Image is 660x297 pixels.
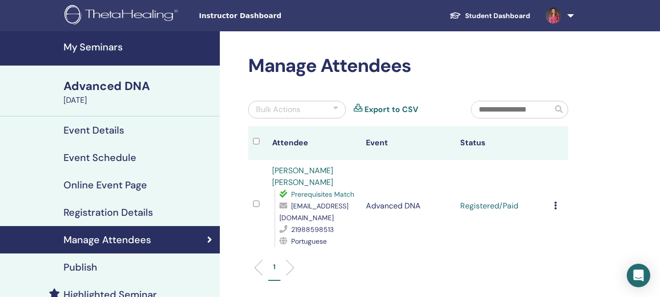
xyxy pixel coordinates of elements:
[627,264,650,287] div: Open Intercom Messenger
[64,41,214,53] h4: My Seminars
[291,190,354,199] span: Prerequisites Match
[64,179,147,191] h4: Online Event Page
[361,160,455,252] td: Advanced DNA
[64,206,153,218] h4: Registration Details
[442,7,538,25] a: Student Dashboard
[272,165,333,187] a: [PERSON_NAME] [PERSON_NAME]
[64,234,151,246] h4: Manage Attendees
[64,5,181,27] img: logo.png
[291,225,334,234] span: 21988598513
[199,11,345,21] span: Instructor Dashboard
[273,262,276,272] p: 1
[64,124,124,136] h4: Event Details
[64,78,214,94] div: Advanced DNA
[248,55,568,77] h2: Manage Attendees
[364,104,418,115] a: Export to CSV
[455,126,550,160] th: Status
[64,152,136,163] h4: Event Schedule
[449,11,461,20] img: graduation-cap-white.svg
[291,237,327,246] span: Portuguese
[256,104,300,115] div: Bulk Actions
[361,126,455,160] th: Event
[267,126,362,160] th: Attendee
[64,261,97,273] h4: Publish
[64,94,214,106] div: [DATE]
[279,202,348,222] span: [EMAIL_ADDRESS][DOMAIN_NAME]
[546,8,561,23] img: default.jpg
[58,78,220,106] a: Advanced DNA[DATE]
